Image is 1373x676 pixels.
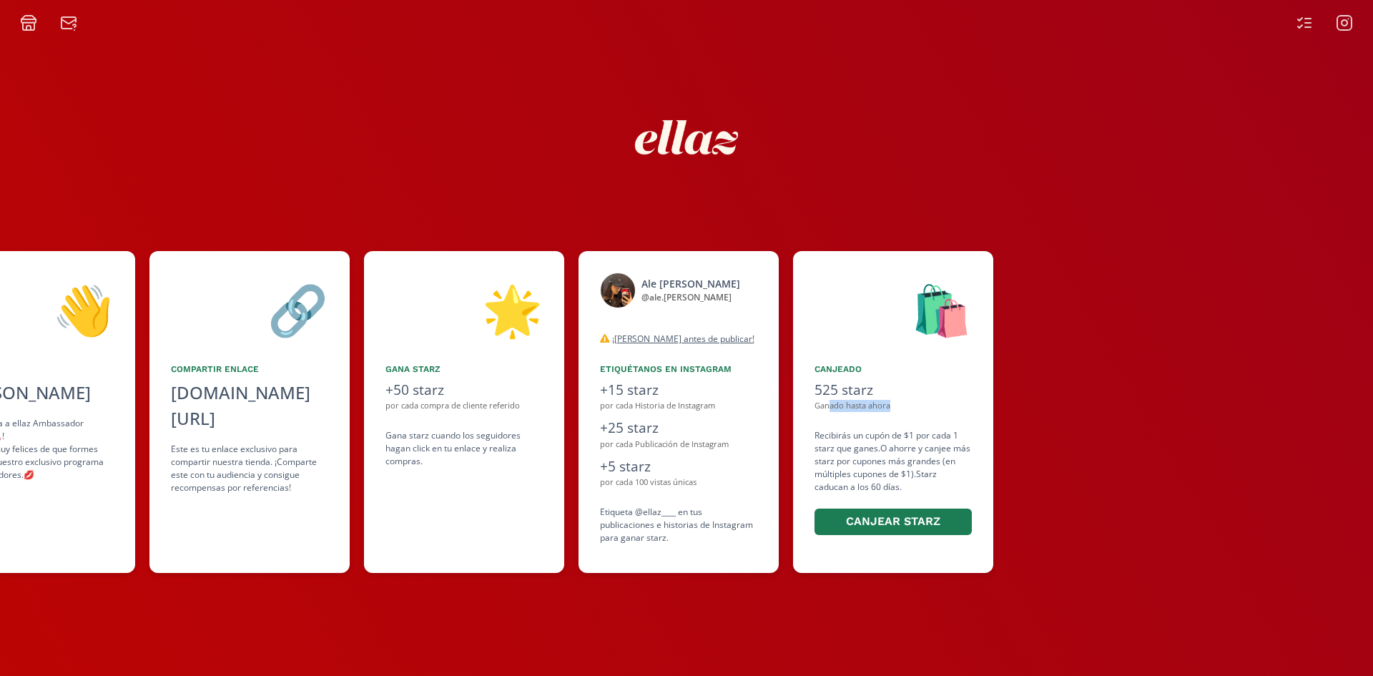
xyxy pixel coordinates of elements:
[600,456,757,477] div: +5 starz
[171,443,328,494] div: Este es tu enlace exclusivo para compartir nuestra tienda. ¡Comparte este con tu audiencia y cons...
[385,429,543,468] div: Gana starz cuando los seguidores hagan click en tu enlace y realiza compras .
[600,273,636,308] img: 465076473_907277064233405_1107634141844150138_n.jpg
[385,273,543,346] div: 🌟
[815,429,972,537] div: Recibirás un cupón de $1 por cada 1 starz que ganes. O ahorre y canjee más starz por cupones más ...
[600,400,757,412] div: por cada Historia de Instagram
[600,506,757,544] div: Etiqueta @ellaz____ en tus publicaciones e historias de Instagram para ganar starz.
[600,418,757,439] div: +25 starz
[641,276,740,291] div: Ale [PERSON_NAME]
[815,400,972,412] div: Ganado hasta ahora
[171,273,328,346] div: 🔗
[612,333,754,345] u: ¡[PERSON_NAME] antes de publicar!
[641,291,740,304] div: @ ale.[PERSON_NAME]
[171,363,328,376] div: Compartir Enlace
[385,363,543,376] div: Gana starz
[815,380,972,401] div: 525 starz
[171,380,328,431] div: [DOMAIN_NAME][URL]
[815,363,972,376] div: Canjeado
[622,73,751,202] img: nKmKAABZpYV7
[385,400,543,412] div: por cada compra de cliente referido
[815,273,972,346] div: 🛍️
[600,439,757,451] div: por cada Publicación de Instagram
[385,380,543,401] div: +50 starz
[600,476,757,489] div: por cada 100 vistas únicas
[815,509,972,535] button: Canjear starz
[600,363,757,376] div: Etiquétanos en Instagram
[600,380,757,401] div: +15 starz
